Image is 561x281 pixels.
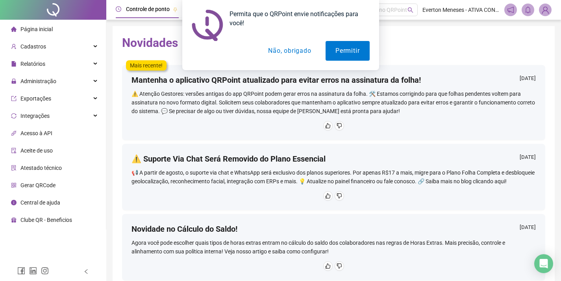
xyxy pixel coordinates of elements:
span: dislike [337,263,342,269]
span: Integrações [20,113,50,119]
span: lock [11,78,17,84]
span: sync [11,113,17,119]
span: Exportações [20,95,51,102]
img: notification icon [192,9,223,41]
span: linkedin [29,267,37,275]
button: Não, obrigado [258,41,321,61]
span: instagram [41,267,49,275]
span: Administração [20,78,56,84]
span: audit [11,148,17,153]
span: Acesso à API [20,130,52,136]
span: Atestado técnico [20,165,62,171]
div: Open Intercom Messenger [534,254,553,273]
div: Permita que o QRPoint envie notificações para você! [223,9,370,28]
div: Agora você pode escolher quais tipos de horas extras entram no cálculo do saldo dos colaboradores... [131,238,536,256]
h4: Novidade no Cálculo do Saldo! [131,223,237,234]
span: qrcode [11,182,17,188]
span: Central de ajuda [20,199,60,206]
span: Aceite de uso [20,147,53,154]
h4: Mantenha o aplicativo QRPoint atualizado para evitar erros na assinatura da folha! [131,74,421,86]
span: gift [11,217,17,223]
div: ⚠️ Atenção Gestores: versões antigas do app QRPoint podem gerar erros na assinatura da folha. 🛠️ ... [131,89,536,115]
span: Clube QR - Beneficios [20,217,72,223]
span: like [325,123,331,128]
div: 📢 A partir de agosto, o suporte via chat e WhatsApp será exclusivo dos planos superiores. Por ape... [131,168,536,186]
span: dislike [337,193,342,199]
span: export [11,96,17,101]
div: [DATE] [520,223,536,233]
span: info-circle [11,200,17,205]
span: api [11,130,17,136]
span: left [83,269,89,274]
span: solution [11,165,17,171]
h4: ⚠️ Suporte Via Chat Será Removido do Plano Essencial [131,153,326,164]
div: [DATE] [520,153,536,163]
span: dislike [337,123,342,128]
button: Permitir [326,41,369,61]
span: Gerar QRCode [20,182,56,188]
span: like [325,193,331,199]
span: facebook [17,267,25,275]
span: like [325,263,331,269]
div: [DATE] [520,74,536,84]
